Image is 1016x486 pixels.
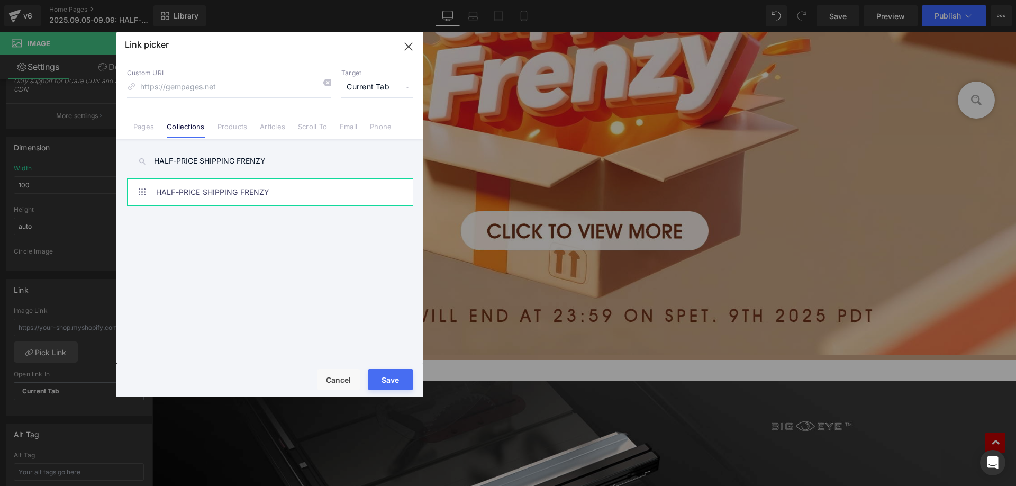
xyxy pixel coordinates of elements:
[127,69,331,77] p: Custom URL
[260,122,285,138] a: Articles
[156,179,389,205] a: HALF-PRICE SHIPPING FRENZY
[167,122,204,138] a: Collections
[317,369,360,390] button: Cancel
[217,122,248,138] a: Products
[133,122,154,138] a: Pages
[127,149,413,173] input: search ...
[340,122,357,138] a: Email
[980,450,1005,475] div: Open Intercom Messenger
[298,122,327,138] a: Scroll To
[341,69,413,77] p: Target
[127,77,331,97] input: https://gempages.net
[368,369,413,390] button: Save
[370,122,392,138] a: Phone
[125,39,169,50] p: Link picker
[341,77,413,97] span: Current Tab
